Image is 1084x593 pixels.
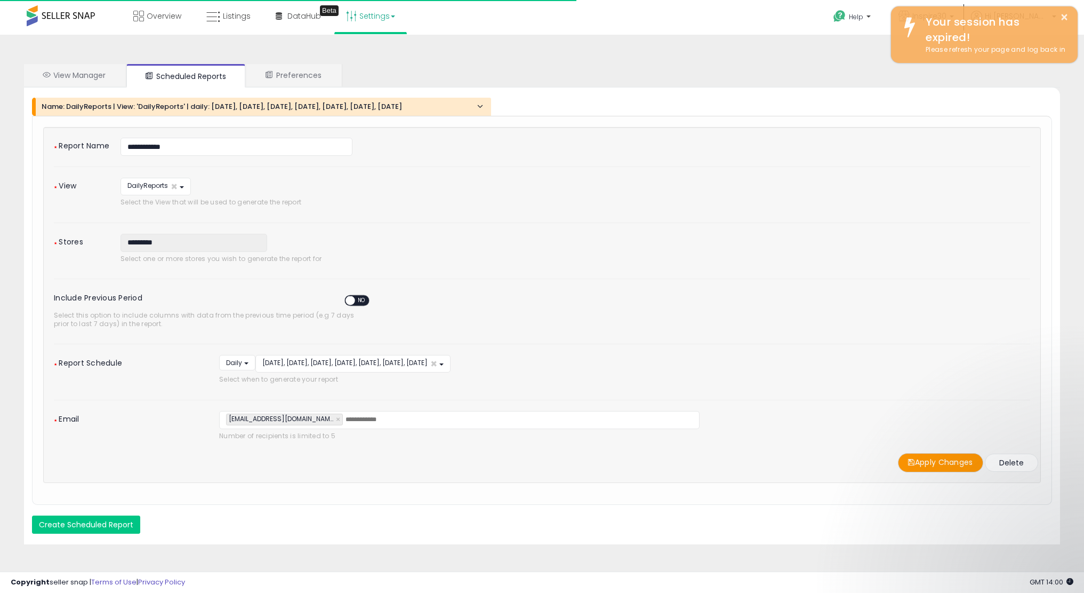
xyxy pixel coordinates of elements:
[320,5,339,16] div: Tooltip anchor
[54,185,57,189] span: ★
[54,145,57,149] span: ★
[46,234,113,245] label: Stores
[226,358,242,367] span: Daily
[171,181,178,192] span: ×
[46,178,113,189] label: View
[849,12,863,21] span: Help
[121,178,191,195] button: DailyReports ×
[262,358,428,367] span: [DATE], [DATE], [DATE], [DATE], [DATE], [DATE], [DATE]
[121,255,593,263] span: Select one or more stores you wish to generate the report for
[46,355,211,366] label: Report Schedule
[11,578,185,588] div: seller snap | |
[219,375,1030,383] span: Select when to generate your report
[138,577,185,587] a: Privacy Policy
[287,11,321,21] span: DataHub
[266,71,273,78] i: User Preferences
[127,181,168,190] span: DailyReports
[825,2,881,35] a: Help
[43,71,50,78] i: View Manager
[336,414,342,425] a: ×
[246,64,341,86] a: Preferences
[46,138,113,149] label: Report Name
[918,45,1070,55] div: Please refresh your page and log back in
[46,411,211,422] label: Email
[223,11,251,21] span: Listings
[985,454,1038,472] button: Delete
[898,453,983,472] button: Apply Changes
[918,14,1070,45] div: Your session has expired!
[42,103,483,110] h4: Name: DailyReports | View: 'DailyReports' | daily: [DATE], [DATE], [DATE], [DATE], [DATE], [DATE]...
[833,10,846,23] i: Get Help
[54,311,368,328] span: Select this option to include columns with data from the previous time period (e.g 7 days prior t...
[219,355,255,370] button: Daily
[126,64,245,88] a: Scheduled Reports
[430,358,437,369] span: ×
[227,414,333,423] span: [EMAIL_ADDRESS][DOMAIN_NAME]
[219,432,700,440] span: Number of recipients is limited to 5
[54,290,379,309] label: Include Previous Period
[54,418,57,423] span: ★
[146,72,153,80] i: Scheduled Reports
[54,241,57,246] span: ★
[24,64,125,86] a: View Manager
[11,577,50,587] strong: Copyright
[32,516,140,534] button: Create Scheduled Report
[147,11,181,21] span: Overview
[255,355,451,373] button: [DATE], [DATE], [DATE], [DATE], [DATE], [DATE], [DATE] ×
[1060,11,1069,24] button: ×
[355,296,370,305] span: NO
[91,577,136,587] a: Terms of Use
[54,362,57,367] span: ★
[121,198,684,206] span: Select the View that will be used to generate the report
